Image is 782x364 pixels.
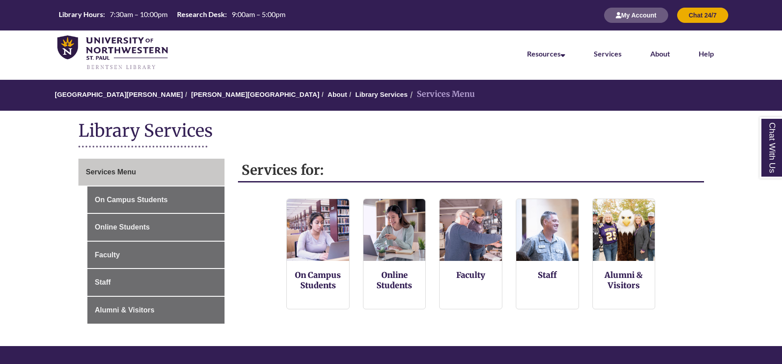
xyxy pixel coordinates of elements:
span: 7:30am – 10:00pm [110,10,168,18]
div: Guide Page Menu [78,159,225,324]
a: My Account [604,11,668,19]
h1: Library Services [78,120,704,143]
a: [GEOGRAPHIC_DATA][PERSON_NAME] [55,91,183,98]
a: Library Services [355,91,408,98]
a: Resources [527,49,565,58]
a: On Campus Students [87,186,225,213]
span: 9:00am – 5:00pm [232,10,285,18]
a: Alumni & Visitors [605,270,643,290]
a: About [328,91,347,98]
span: Services Menu [86,168,136,176]
a: Staff [538,270,557,280]
li: Services Menu [408,88,475,101]
a: Staff [87,269,225,296]
th: Library Hours: [55,9,106,19]
button: My Account [604,8,668,23]
img: Online Students Services [363,199,426,261]
a: Online Students [376,270,412,290]
a: About [650,49,670,58]
a: Hours Today [55,9,289,22]
img: Staff Services [516,199,579,261]
a: Online Students [87,214,225,241]
th: Research Desk: [173,9,228,19]
a: Services Menu [78,159,225,186]
img: Alumni and Visitors Services [593,199,655,261]
a: On Campus Students [295,270,341,290]
h2: Services for: [238,159,704,182]
a: Services [594,49,622,58]
a: Faculty [87,242,225,269]
a: [PERSON_NAME][GEOGRAPHIC_DATA] [191,91,320,98]
a: Faculty [456,270,485,280]
img: On Campus Students Services [287,199,349,261]
img: UNWSP Library Logo [57,35,168,70]
button: Chat 24/7 [677,8,728,23]
a: Alumni & Visitors [87,297,225,324]
a: Chat 24/7 [677,11,728,19]
table: Hours Today [55,9,289,21]
a: Help [699,49,714,58]
img: Faculty Resources [440,199,502,261]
